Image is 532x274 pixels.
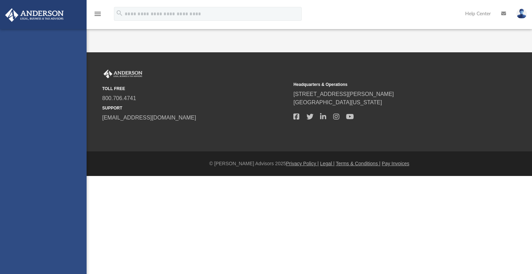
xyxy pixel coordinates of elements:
i: menu [94,10,102,18]
a: Privacy Policy | [286,161,319,166]
a: 800.706.4741 [102,95,136,101]
a: Pay Invoices [382,161,409,166]
img: Anderson Advisors Platinum Portal [3,8,66,22]
small: TOLL FREE [102,86,289,92]
div: © [PERSON_NAME] Advisors 2025 [87,160,532,167]
a: [STREET_ADDRESS][PERSON_NAME] [293,91,394,97]
img: User Pic [516,9,527,19]
a: Terms & Conditions | [336,161,381,166]
a: [GEOGRAPHIC_DATA][US_STATE] [293,99,382,105]
small: Headquarters & Operations [293,81,480,88]
a: Legal | [320,161,335,166]
i: search [116,9,123,17]
img: Anderson Advisors Platinum Portal [102,70,144,79]
small: SUPPORT [102,105,289,111]
a: menu [94,13,102,18]
a: [EMAIL_ADDRESS][DOMAIN_NAME] [102,115,196,121]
